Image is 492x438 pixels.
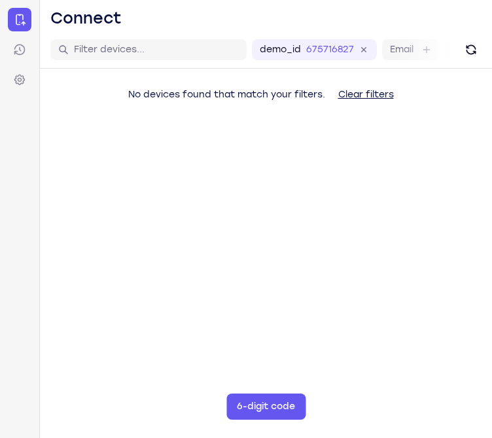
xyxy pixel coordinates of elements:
[390,43,413,56] label: Email
[8,68,31,92] a: Settings
[128,89,325,100] span: No devices found that match your filters.
[260,43,301,56] label: demo_id
[226,394,306,420] button: 6-digit code
[74,43,239,56] input: Filter devices...
[8,8,31,31] a: Connect
[8,38,31,61] a: Sessions
[328,82,404,108] button: Clear filters
[461,39,482,60] button: Refresh
[50,8,122,29] h1: Connect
